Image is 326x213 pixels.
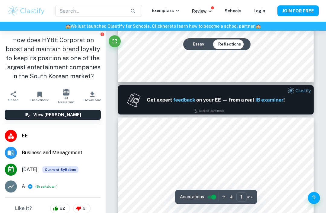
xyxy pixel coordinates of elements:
[5,36,101,81] h1: How does HYBE Corporation boost and maintain brand loyalty to keep its position as one of the lar...
[79,205,89,211] span: 6
[22,132,101,139] span: EE
[66,24,71,29] span: 🏫
[256,24,261,29] span: 🏫
[109,35,121,47] button: Fullscreen
[308,192,320,204] button: Help and Feedback
[8,98,18,102] span: Share
[35,184,58,190] span: ( )
[188,39,209,49] button: Essay
[192,8,213,14] p: Review
[213,39,246,49] button: Reflections
[27,88,53,105] button: Bookmark
[225,8,241,13] a: Schools
[247,194,252,200] span: / 27
[180,194,204,200] span: Annotations
[84,98,101,102] span: Download
[100,32,104,36] button: Report issue
[56,96,76,104] span: AI Assistant
[5,110,101,120] button: View [PERSON_NAME]
[42,166,78,173] span: Current Syllabus
[22,149,101,156] span: Business and Management
[53,88,79,105] button: AI Assistant
[63,89,69,96] img: AI Assistant
[42,166,78,173] div: This exemplar is based on the current syllabus. Feel free to refer to it for inspiration/ideas wh...
[277,5,319,16] button: JOIN FOR FREE
[162,24,172,29] a: here
[22,183,25,190] p: A
[56,205,68,211] span: 82
[79,88,106,105] button: Download
[118,85,314,114] img: Ad
[254,8,265,13] a: Login
[7,5,46,17] img: Clastify logo
[22,166,37,173] span: [DATE]
[30,98,49,102] span: Bookmark
[55,5,125,17] input: Search...
[37,184,56,189] button: Breakdown
[33,111,81,118] h6: View [PERSON_NAME]
[152,7,180,14] p: Exemplars
[15,205,32,212] h6: Like it?
[1,23,325,30] h6: We just launched Clastify for Schools. Click to learn how to become a school partner.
